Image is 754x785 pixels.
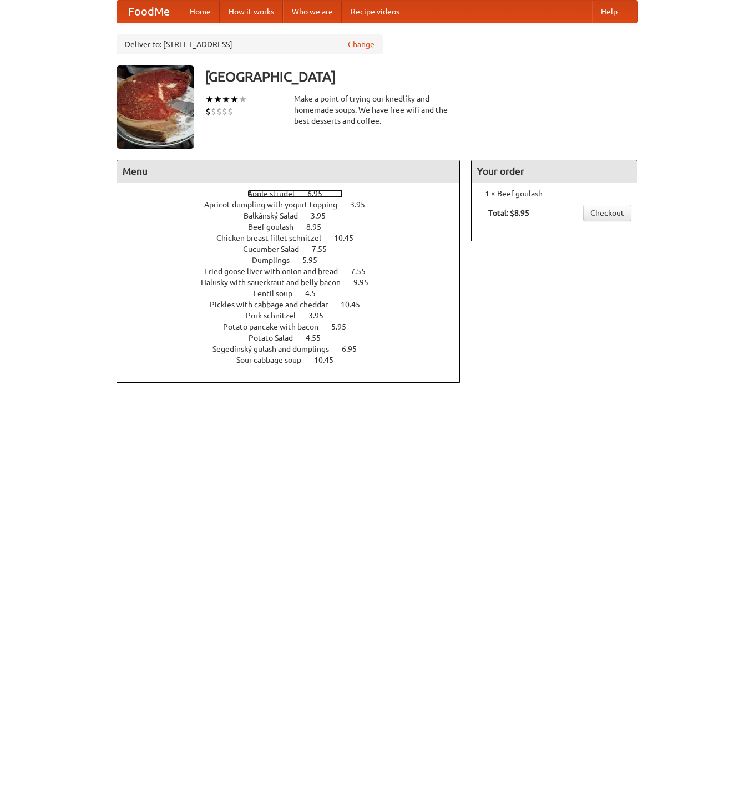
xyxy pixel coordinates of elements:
a: Halusky with sauerkraut and belly bacon 9.95 [201,278,389,287]
span: Balkánský Salad [244,211,309,220]
span: 7.55 [351,267,377,276]
span: Halusky with sauerkraut and belly bacon [201,278,352,287]
span: 10.45 [334,234,365,242]
span: 6.95 [307,189,333,198]
div: Deliver to: [STREET_ADDRESS] [117,34,383,54]
span: Apricot dumpling with yogurt topping [204,200,348,209]
li: $ [222,105,227,118]
span: Segedínský gulash and dumplings [212,345,340,353]
span: Dumplings [252,256,301,265]
a: Checkout [583,205,631,221]
a: Lentil soup 4.5 [254,289,336,298]
b: Total: $8.95 [488,209,529,217]
a: Sour cabbage soup 10.45 [236,356,354,364]
span: Sour cabbage soup [236,356,312,364]
li: $ [216,105,222,118]
a: Apricot dumpling with yogurt topping 3.95 [204,200,386,209]
li: ★ [230,93,239,105]
a: Potato Salad 4.55 [249,333,341,342]
span: Potato Salad [249,333,304,342]
span: 10.45 [314,356,345,364]
a: Dumplings 5.95 [252,256,338,265]
span: 3.95 [308,311,335,320]
h4: Your order [472,160,637,183]
a: Who we are [283,1,342,23]
span: Fried goose liver with onion and bread [204,267,349,276]
a: Fried goose liver with onion and bread 7.55 [204,267,386,276]
a: Cucumber Salad 7.55 [243,245,347,254]
a: Help [592,1,626,23]
li: $ [205,105,211,118]
span: 3.95 [311,211,337,220]
span: Pickles with cabbage and cheddar [210,300,339,309]
a: Balkánský Salad 3.95 [244,211,346,220]
span: Lentil soup [254,289,303,298]
span: Chicken breast fillet schnitzel [216,234,332,242]
a: Pork schnitzel 3.95 [246,311,344,320]
span: 8.95 [306,222,332,231]
img: angular.jpg [117,65,194,149]
a: Potato pancake with bacon 5.95 [223,322,367,331]
h3: [GEOGRAPHIC_DATA] [205,65,638,88]
span: 9.95 [353,278,379,287]
a: Change [348,39,375,50]
h4: Menu [117,160,460,183]
span: 10.45 [341,300,371,309]
span: 4.55 [306,333,332,342]
a: Apple strudel 6.95 [247,189,343,198]
span: Potato pancake with bacon [223,322,330,331]
li: ★ [214,93,222,105]
a: FoodMe [117,1,181,23]
span: Beef goulash [248,222,305,231]
span: 3.95 [350,200,376,209]
span: Cucumber Salad [243,245,310,254]
a: Home [181,1,220,23]
a: Chicken breast fillet schnitzel 10.45 [216,234,374,242]
span: 5.95 [302,256,328,265]
li: $ [227,105,233,118]
a: Beef goulash 8.95 [248,222,342,231]
li: ★ [239,93,247,105]
a: Pickles with cabbage and cheddar 10.45 [210,300,381,309]
span: 4.5 [305,289,327,298]
li: $ [211,105,216,118]
div: Make a point of trying our knedlíky and homemade soups. We have free wifi and the best desserts a... [294,93,461,126]
a: How it works [220,1,283,23]
span: Apple strudel [247,189,306,198]
span: 5.95 [331,322,357,331]
li: ★ [222,93,230,105]
span: 6.95 [342,345,368,353]
span: 7.55 [312,245,338,254]
li: ★ [205,93,214,105]
a: Recipe videos [342,1,408,23]
li: 1 × Beef goulash [477,188,631,199]
span: Pork schnitzel [246,311,307,320]
a: Segedínský gulash and dumplings 6.95 [212,345,377,353]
